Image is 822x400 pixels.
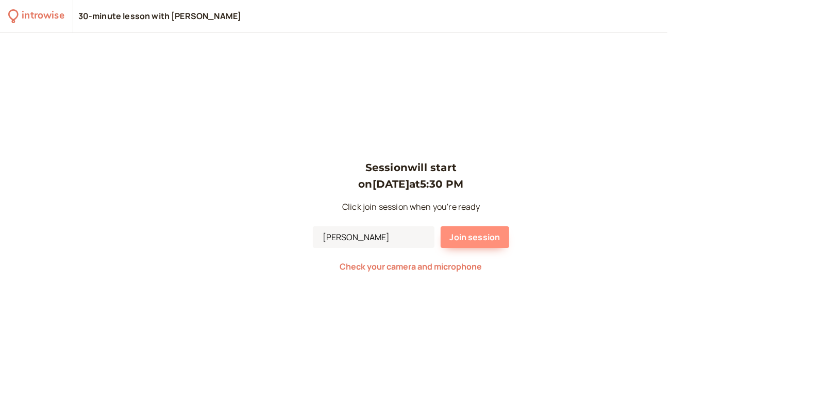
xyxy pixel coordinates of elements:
[450,231,500,243] span: Join session
[313,201,510,214] p: Click join session when you're ready
[22,8,64,24] div: introwise
[441,226,510,248] button: Join session
[78,11,242,22] div: 30-minute lesson with [PERSON_NAME]
[313,159,510,193] h3: Session will start on [DATE] at 5:30 PM
[340,261,482,272] span: Check your camera and microphone
[313,226,434,248] input: Your Name
[340,262,482,271] button: Check your camera and microphone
